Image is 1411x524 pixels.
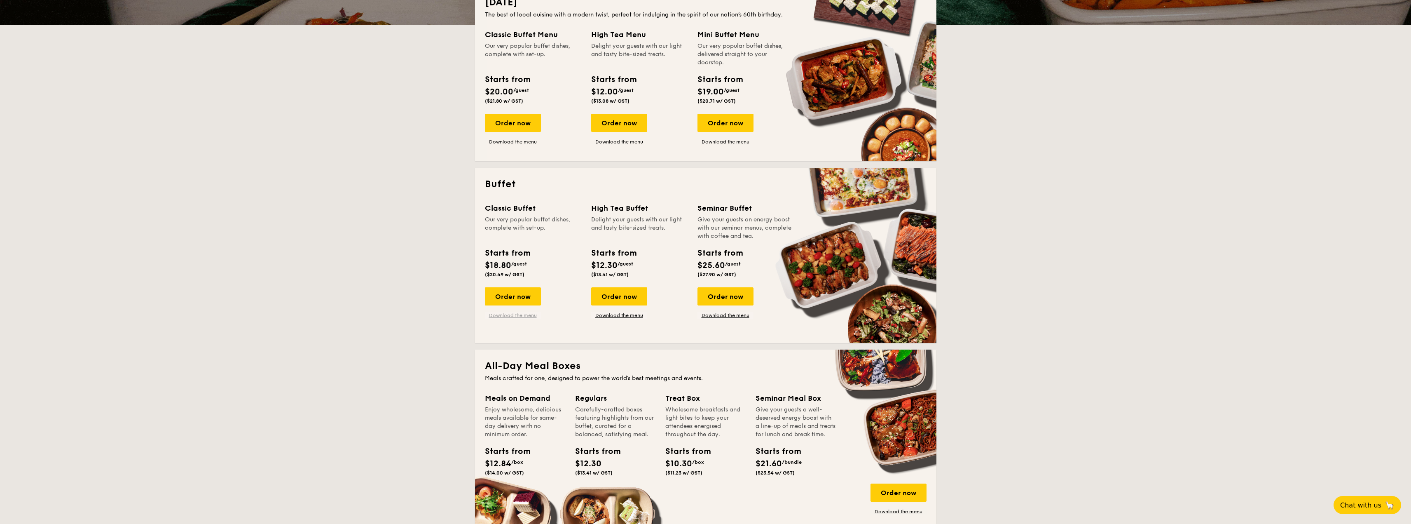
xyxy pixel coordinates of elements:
[697,287,753,305] div: Order now
[591,139,647,145] a: Download the menu
[692,459,704,465] span: /box
[870,508,927,515] a: Download the menu
[485,374,927,383] div: Meals crafted for one, designed to power the world's best meetings and events.
[485,11,927,19] div: The best of local cuisine with a modern twist, perfect for indulging in the spirit of our nation’...
[485,114,541,132] div: Order now
[575,470,613,476] span: ($13.41 w/ GST)
[756,470,795,476] span: ($23.54 w/ GST)
[575,392,655,404] div: Regulars
[756,392,836,404] div: Seminar Meal Box
[591,247,636,259] div: Starts from
[697,216,794,240] div: Give your guests an energy boost with our seminar menus, complete with coffee and tea.
[697,272,736,277] span: ($27.90 w/ GST)
[697,261,725,270] span: $25.60
[485,73,530,86] div: Starts from
[485,139,541,145] a: Download the menu
[591,216,688,240] div: Delight your guests with our light and tasty bite-sized treats.
[485,312,541,319] a: Download the menu
[591,202,688,214] div: High Tea Buffet
[870,484,927,502] div: Order now
[511,261,527,267] span: /guest
[511,459,523,465] span: /box
[697,114,753,132] div: Order now
[665,445,702,458] div: Starts from
[591,98,629,104] span: ($13.08 w/ GST)
[591,29,688,40] div: High Tea Menu
[513,87,529,93] span: /guest
[485,392,565,404] div: Meals on Demand
[665,470,702,476] span: ($11.23 w/ GST)
[485,261,511,270] span: $18.80
[724,87,739,93] span: /guest
[756,459,782,469] span: $21.60
[485,272,524,277] span: ($20.49 w/ GST)
[485,98,523,104] span: ($21.80 w/ GST)
[782,459,802,465] span: /bundle
[1340,501,1381,509] span: Chat with us
[1334,496,1401,514] button: Chat with us🦙
[665,459,692,469] span: $10.30
[697,73,742,86] div: Starts from
[591,42,688,67] div: Delight your guests with our light and tasty bite-sized treats.
[485,406,565,439] div: Enjoy wholesome, delicious meals available for same-day delivery with no minimum order.
[618,261,633,267] span: /guest
[591,287,647,305] div: Order now
[725,261,741,267] span: /guest
[697,312,753,319] a: Download the menu
[697,42,794,67] div: Our very popular buffet dishes, delivered straight to your doorstep.
[697,202,794,214] div: Seminar Buffet
[485,470,524,476] span: ($14.00 w/ GST)
[485,178,927,191] h2: Buffet
[591,73,636,86] div: Starts from
[485,445,522,458] div: Starts from
[591,87,618,97] span: $12.00
[665,392,746,404] div: Treat Box
[697,247,742,259] div: Starts from
[591,261,618,270] span: $12.30
[485,247,530,259] div: Starts from
[697,139,753,145] a: Download the menu
[485,287,541,305] div: Order now
[756,406,836,439] div: Give your guests a well-deserved energy boost with a line-up of meals and treats for lunch and br...
[756,445,793,458] div: Starts from
[485,202,581,214] div: Classic Buffet
[575,406,655,439] div: Carefully-crafted boxes featuring highlights from our buffet, curated for a balanced, satisfying ...
[591,114,647,132] div: Order now
[591,272,629,277] span: ($13.41 w/ GST)
[575,459,601,469] span: $12.30
[618,87,634,93] span: /guest
[697,29,794,40] div: Mini Buffet Menu
[485,459,511,469] span: $12.84
[591,312,647,319] a: Download the menu
[575,445,612,458] div: Starts from
[485,87,513,97] span: $20.00
[485,29,581,40] div: Classic Buffet Menu
[697,98,736,104] span: ($20.71 w/ GST)
[485,216,581,240] div: Our very popular buffet dishes, complete with set-up.
[485,360,927,373] h2: All-Day Meal Boxes
[1385,501,1395,510] span: 🦙
[665,406,746,439] div: Wholesome breakfasts and light bites to keep your attendees energised throughout the day.
[485,42,581,67] div: Our very popular buffet dishes, complete with set-up.
[697,87,724,97] span: $19.00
